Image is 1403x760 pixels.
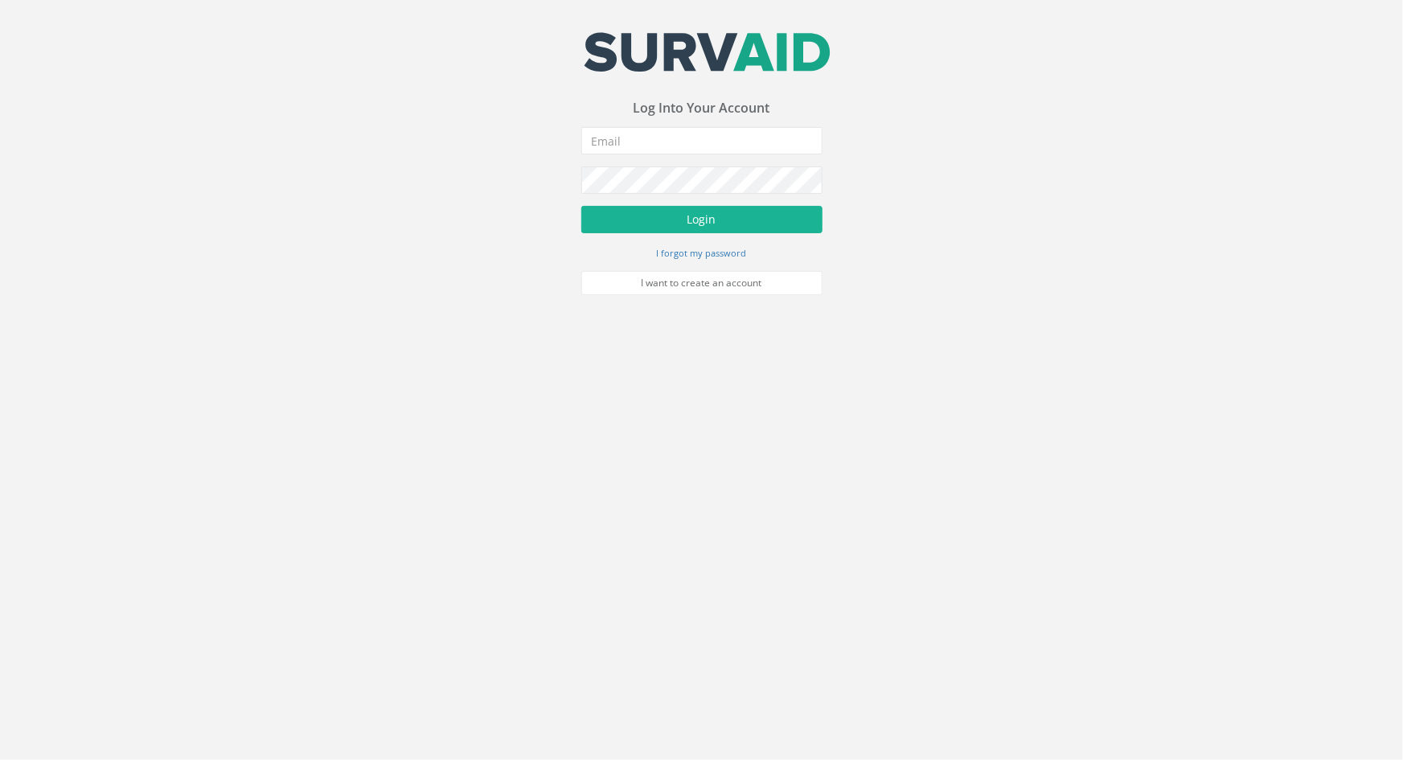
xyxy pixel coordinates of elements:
input: Email [581,127,823,154]
small: I forgot my password [657,247,747,259]
button: Login [581,206,823,233]
h3: Log Into Your Account [581,101,823,116]
a: I forgot my password [657,245,747,260]
a: I want to create an account [581,271,823,295]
